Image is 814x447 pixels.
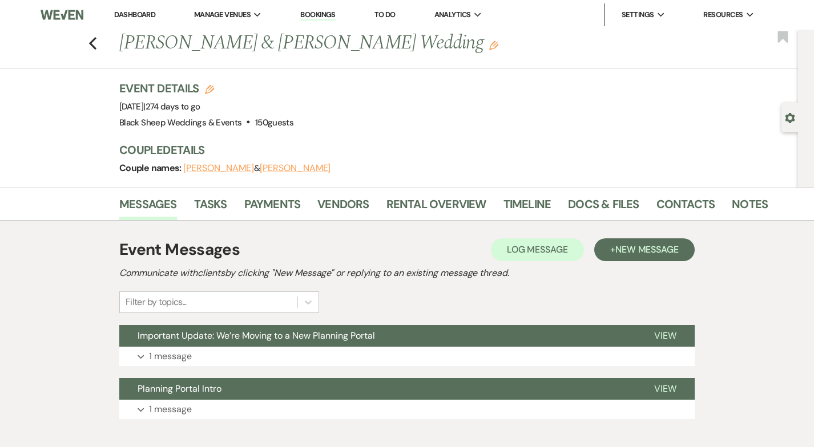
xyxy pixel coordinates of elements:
span: & [183,162,331,174]
button: View [636,378,695,400]
span: Log Message [507,243,568,255]
button: 1 message [119,400,695,419]
button: Open lead details [785,112,795,123]
a: Docs & Files [568,195,639,220]
span: View [654,383,676,395]
a: Notes [732,195,768,220]
h1: Event Messages [119,238,240,262]
div: Filter by topics... [126,295,187,309]
span: 274 days to go [146,101,200,112]
a: To Do [374,10,396,19]
a: Timeline [503,195,551,220]
p: 1 message [149,349,192,364]
span: View [654,330,676,342]
span: [DATE] [119,101,200,112]
span: Couple names: [119,162,183,174]
span: Planning Portal Intro [138,383,221,395]
span: New Message [615,243,679,255]
a: Contacts [656,195,715,220]
button: Planning Portal Intro [119,378,636,400]
span: Important Update: We’re Moving to a New Planning Portal [138,330,375,342]
a: Tasks [194,195,227,220]
button: View [636,325,695,347]
span: Settings [622,9,654,21]
button: Important Update: We’re Moving to a New Planning Portal [119,325,636,347]
a: Vendors [317,195,369,220]
h3: Event Details [119,80,293,96]
a: Payments [244,195,301,220]
h2: Communicate with clients by clicking "New Message" or replying to an existing message thread. [119,266,695,280]
h3: Couple Details [119,142,759,158]
h1: [PERSON_NAME] & [PERSON_NAME] Wedding [119,30,631,57]
a: Dashboard [114,10,155,19]
button: +New Message [594,238,695,261]
a: Bookings [300,10,336,21]
a: Rental Overview [386,195,486,220]
span: Analytics [434,9,471,21]
img: Weven Logo [41,3,83,27]
button: 1 message [119,347,695,366]
span: Resources [703,9,743,21]
span: Black Sheep Weddings & Events [119,117,241,128]
a: Messages [119,195,177,220]
button: Edit [489,40,498,50]
button: [PERSON_NAME] [183,164,254,173]
span: Manage Venues [194,9,251,21]
button: [PERSON_NAME] [260,164,331,173]
span: 150 guests [255,117,293,128]
span: | [143,101,200,112]
button: Log Message [491,238,584,261]
p: 1 message [149,402,192,417]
